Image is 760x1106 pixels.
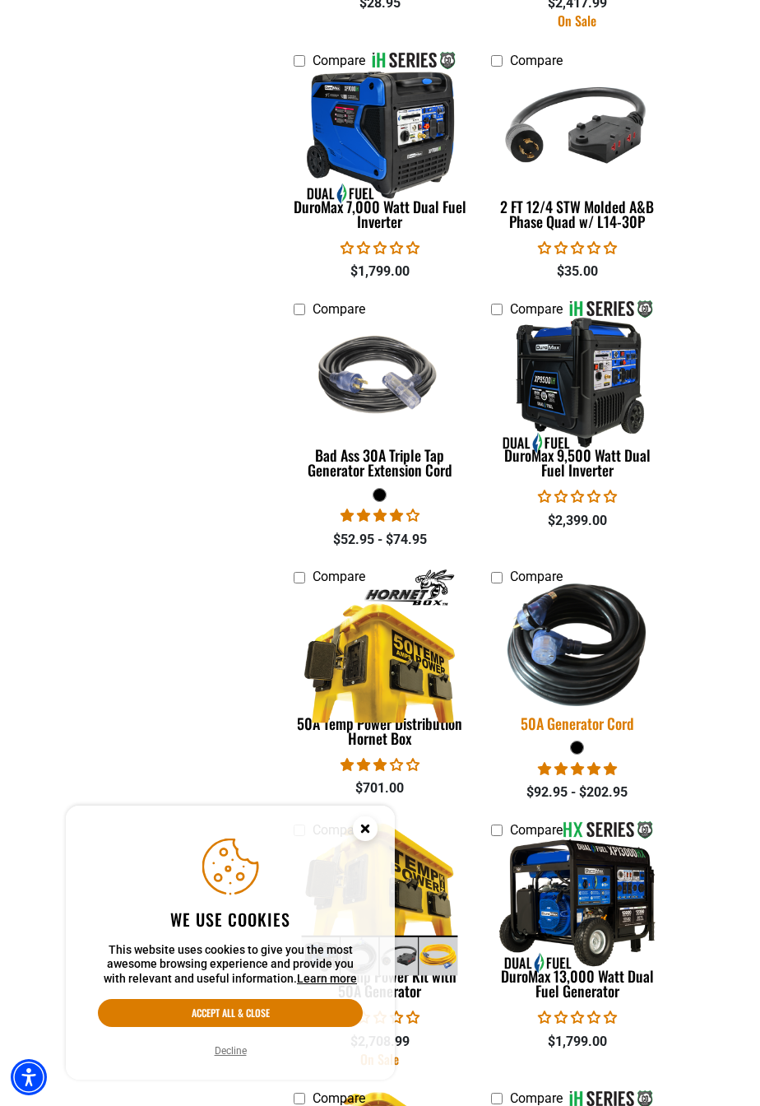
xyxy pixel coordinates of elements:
img: 2 FT 12/4 STW Molded A&B Phase Quad w/ L14-30P [490,50,665,207]
div: $92.95 - $202.95 [491,783,664,802]
span: Compare [510,53,563,68]
div: Accessibility Menu [11,1059,47,1095]
button: Accept all & close [98,999,363,1027]
p: This website uses cookies to give you the most awesome browsing experience and provide you with r... [98,943,363,987]
span: Compare [313,53,365,68]
a: 5-in-1 Temp Power Kit with 50A Generator 5-in-1 Temp Power Kit with 50A Generator [294,846,466,1008]
span: Compare [510,822,563,838]
span: Compare [313,1090,365,1106]
h2: We use cookies [98,908,363,930]
span: 5.00 stars [538,761,617,777]
img: 50A Temp Power Distribution Hornet Box [293,566,467,723]
div: $35.00 [491,262,664,281]
a: This website uses cookies to give you the most awesome browsing experience and provide you with r... [297,972,357,985]
div: $52.95 - $74.95 [294,530,466,550]
div: DuroMax 7,000 Watt Dual Fuel Inverter [294,199,466,229]
span: 0.00 stars [538,1010,617,1025]
span: Compare [313,569,365,584]
img: DuroMax 9,500 Watt Dual Fuel Inverter [490,299,665,455]
div: Bad Ass 30A Triple Tap Generator Extension Cord [294,448,466,477]
aside: Cookie Consent [66,806,395,1080]
span: 4.00 stars [341,508,419,523]
div: $1,799.00 [491,1032,664,1052]
div: $701.00 [294,778,466,798]
a: DuroMax 7,000 Watt Dual Fuel Inverter DuroMax 7,000 Watt Dual Fuel Inverter [294,77,466,239]
span: 0.00 stars [341,1010,419,1025]
span: Compare [313,301,365,317]
div: $1,799.00 [294,262,466,281]
span: Compare [510,301,563,317]
img: 50A Generator Cord [480,558,674,732]
img: black [293,299,467,455]
a: DuroMax 13,000 Watt Dual Fuel Generator DuroMax 13,000 Watt Dual Fuel Generator [491,846,664,1008]
button: Close this option [336,806,395,857]
div: 2 FT 12/4 STW Molded A&B Phase Quad w/ L14-30P [491,199,664,229]
span: 0.00 stars [538,489,617,504]
div: $2,399.00 [491,511,664,531]
a: 2 FT 12/4 STW Molded A&B Phase Quad w/ L14-30P 2 FT 12/4 STW Molded A&B Phase Quad w/ L14-30P [491,77,664,239]
a: 50A Temp Power Distribution Hornet Box 50A Temp Power Distribution Hornet Box [294,593,466,755]
a: DuroMax 9,500 Watt Dual Fuel Inverter DuroMax 9,500 Watt Dual Fuel Inverter [491,325,664,487]
div: DuroMax 9,500 Watt Dual Fuel Inverter [491,448,664,477]
span: Compare [510,569,563,584]
div: On Sale [491,14,664,27]
div: DuroMax 13,000 Watt Dual Fuel Generator [491,969,664,998]
span: Compare [510,1090,563,1106]
button: Decline [210,1043,252,1059]
span: 0.00 stars [538,240,617,256]
img: DuroMax 13,000 Watt Dual Fuel Generator [490,820,665,976]
div: 50A Temp Power Distribution Hornet Box [294,716,466,746]
a: 50A Generator Cord 50A Generator Cord [491,593,664,741]
span: 3.00 stars [341,757,419,773]
span: 0.00 stars [341,240,419,256]
a: black Bad Ass 30A Triple Tap Generator Extension Cord [294,325,466,487]
img: DuroMax 7,000 Watt Dual Fuel Inverter [293,50,467,207]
